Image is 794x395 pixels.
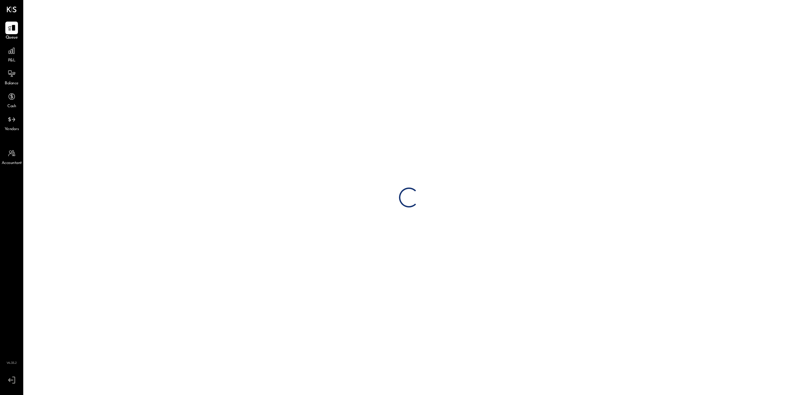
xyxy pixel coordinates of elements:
span: P&L [8,58,16,64]
a: Vendors [0,113,23,132]
span: Accountant [2,160,22,166]
a: Accountant [0,147,23,166]
a: Cash [0,90,23,110]
a: P&L [0,44,23,64]
span: Queue [6,35,18,41]
span: Balance [5,81,19,87]
a: Balance [0,67,23,87]
span: Cash [7,104,16,110]
a: Queue [0,22,23,41]
span: Vendors [5,126,19,132]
